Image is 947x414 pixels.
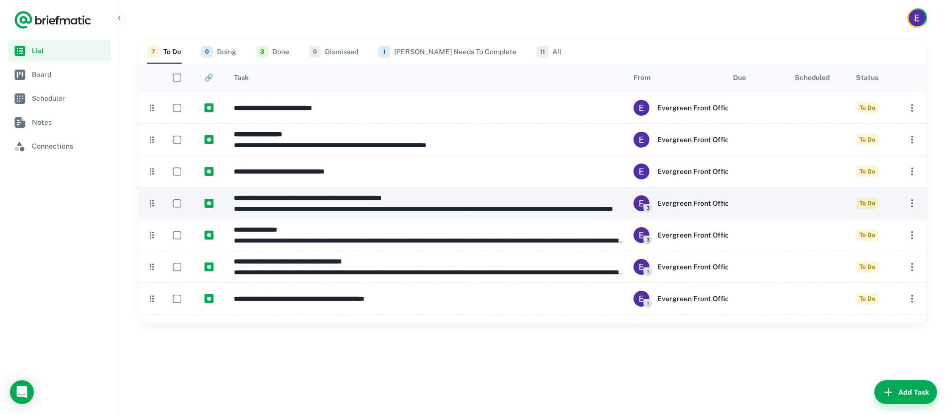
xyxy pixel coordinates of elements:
span: Scheduler [32,93,107,104]
span: Connections [32,141,107,152]
h6: Evergreen Front Office [657,198,733,209]
span: 11 [536,46,548,58]
span: To Do [856,102,878,114]
img: ACg8ocKEnd85GMpc7C0H8eBAdxUFF5FG9_b1NjbhyUUEuV6RlVZoOA=s96-c [633,195,649,211]
h6: Evergreen Front Office [657,261,733,272]
button: Doing [201,40,236,64]
img: Evergreen Front Office [909,9,926,26]
img: https://app.briefmatic.com/assets/integrations/manual.png [205,167,213,176]
span: 1 [643,267,652,276]
span: To Do [856,197,878,209]
a: Notes [8,111,111,133]
img: https://app.briefmatic.com/assets/integrations/manual.png [205,135,213,144]
div: Evergreen Front Office [633,195,733,211]
div: Due [733,74,746,82]
img: ACg8ocKEnd85GMpc7C0H8eBAdxUFF5FG9_b1NjbhyUUEuV6RlVZoOA=s96-c [633,227,649,243]
a: Board [8,64,111,85]
span: 0 [201,46,213,58]
div: Evergreen Front Office [633,259,733,275]
a: Logo [14,10,92,30]
button: [PERSON_NAME] Needs To Complete [378,40,517,64]
div: 🔗 [205,74,213,82]
a: List [8,40,111,62]
h6: Evergreen Front Office [657,230,733,241]
div: Evergreen Front Office [633,132,733,148]
span: List [32,45,107,56]
div: Evergreen Front Office [633,227,733,243]
div: From [633,74,650,82]
span: Notes [32,117,107,128]
a: Connections [8,135,111,157]
span: 1 [643,299,652,308]
img: ACg8ocKEnd85GMpc7C0H8eBAdxUFF5FG9_b1NjbhyUUEuV6RlVZoOA=s96-c [633,291,649,307]
span: 3 [643,204,652,213]
img: ACg8ocKEnd85GMpc7C0H8eBAdxUFF5FG9_b1NjbhyUUEuV6RlVZoOA=s96-c [633,100,649,116]
div: Load Chat [10,380,34,404]
img: ACg8ocKEnd85GMpc7C0H8eBAdxUFF5FG9_b1NjbhyUUEuV6RlVZoOA=s96-c [633,259,649,275]
button: Account button [907,8,927,28]
span: 7 [147,46,159,58]
img: https://app.briefmatic.com/assets/integrations/manual.png [205,199,213,208]
h6: Evergreen Front Office [657,293,733,304]
a: Scheduler [8,87,111,109]
h6: Evergreen Front Office [657,166,733,177]
img: https://app.briefmatic.com/assets/integrations/manual.png [205,262,213,271]
button: Add Task [874,380,937,404]
span: 3 [256,46,268,58]
img: ACg8ocKEnd85GMpc7C0H8eBAdxUFF5FG9_b1NjbhyUUEuV6RlVZoOA=s96-c [633,164,649,179]
span: To Do [856,134,878,146]
button: All [536,40,561,64]
div: Evergreen Front Office [633,291,733,307]
span: To Do [856,261,878,273]
span: 0 [309,46,321,58]
span: 1 [378,46,390,58]
div: Evergreen Front Office [633,100,733,116]
h6: Evergreen Front Office [657,134,733,145]
span: Board [32,69,107,80]
div: Status [856,74,878,82]
span: To Do [856,229,878,241]
button: Dismissed [309,40,358,64]
span: To Do [856,166,878,177]
span: 3 [643,236,652,245]
span: To Do [856,293,878,305]
div: Scheduled [795,74,830,82]
img: https://app.briefmatic.com/assets/integrations/manual.png [205,294,213,303]
h6: Evergreen Front Office [657,102,733,113]
button: To Do [147,40,181,64]
div: Task [234,74,249,82]
button: Done [256,40,289,64]
img: ACg8ocKEnd85GMpc7C0H8eBAdxUFF5FG9_b1NjbhyUUEuV6RlVZoOA=s96-c [633,132,649,148]
img: https://app.briefmatic.com/assets/integrations/manual.png [205,103,213,112]
img: https://app.briefmatic.com/assets/integrations/manual.png [205,231,213,240]
div: Evergreen Front Office [633,164,733,179]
